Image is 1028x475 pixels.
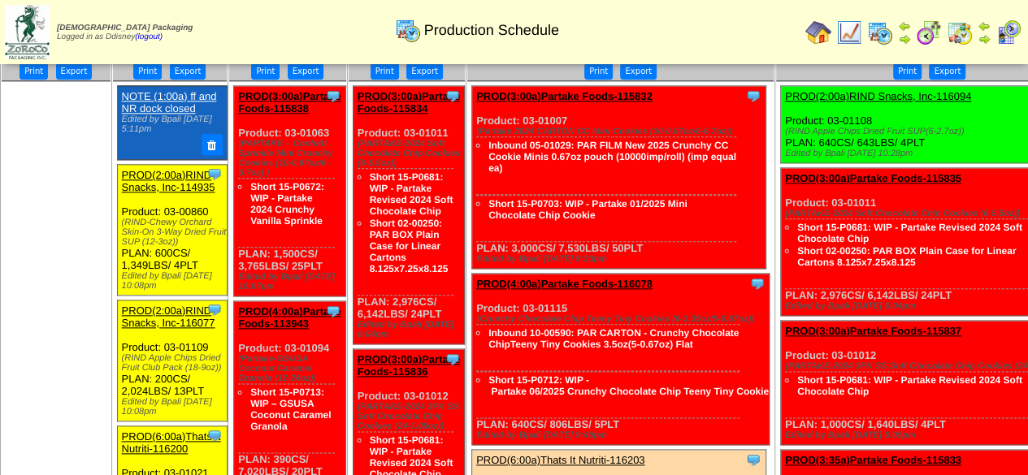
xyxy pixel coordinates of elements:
[5,5,50,59] img: zoroco-logo-small.webp
[238,305,340,330] a: PROD(4:00a)Partake Foods-113943
[476,454,644,466] a: PROD(6:00a)Thats It Nutriti-116203
[57,24,193,32] span: [DEMOGRAPHIC_DATA] Packaging
[836,19,862,45] img: line_graph.gif
[122,271,227,291] div: Edited by Bpali [DATE] 10:08pm
[170,63,206,80] button: Export
[202,134,223,155] button: Delete Note
[797,245,1016,268] a: Short 02-00250: PAR BOX Plain Case for Linear Cartons 8.125x7.25x8.125
[476,127,766,136] div: (Partake 2024 CARTON CC Mini Cookies (10-0.67oz/6-6.7oz))
[325,303,341,319] img: Tooltip
[122,169,215,193] a: PROD(2:00a)RIND Snacks, Inc-114935
[745,451,761,468] img: Tooltip
[395,17,421,43] img: calendarprod.gif
[57,24,193,41] span: Logged in as Ddisney
[745,88,761,104] img: Tooltip
[135,32,163,41] a: (logout)
[358,90,460,114] a: PROD(3:00a)Partake Foods-115834
[371,63,399,80] button: Print
[476,254,766,264] div: Edited by Bpali [DATE] 9:33pm
[250,386,331,432] a: Short 15-P0713: WIP – GSUSA Coconut Caramel Granola
[584,63,613,80] button: Print
[122,114,223,134] div: Edited by Bpali [DATE] 5:11pm
[867,19,893,45] img: calendarprod.gif
[122,397,227,417] div: Edited by Bpali [DATE] 10:08pm
[476,314,769,324] div: (Crunchy Chocolate Chip Teeny Tiny Cookies (6-3.35oz/5-0.67oz))
[785,90,971,102] a: PROD(2:00a)RIND Snacks, Inc-116094
[117,164,227,295] div: Product: 03-00860 PLAN: 600CS / 1,349LBS / 4PLT
[238,139,345,178] div: (PARTAKE – Confetti Sprinkle Mini Crunchy Cookies (10-0.67oz/6-6.7oz) )
[122,353,227,373] div: (RIND Apple Chips Dried Fruit Club Pack (18-9oz))
[488,140,736,174] a: Inbound 05-01029: PAR FILM New 2025 Crunchy CC Cookie Minis 0.67oz pouch (10000imp/roll) (imp equ...
[288,63,324,80] button: Export
[916,19,942,45] img: calendarblend.gif
[978,32,991,45] img: arrowright.gif
[117,300,227,421] div: Product: 03-01109 PLAN: 200CS / 2,024LBS / 13PLT
[995,19,1021,45] img: calendarcustomer.gif
[797,374,1022,397] a: Short 15-P0681: WIP - Partake Revised 2024 Soft Chocolate Chip
[358,139,465,168] div: (PARTAKE-2024 Soft Chocolate Chip Cookies (6-5.5oz))
[358,353,460,378] a: PROD(3:00a)Partake Foods-115836
[206,301,223,317] img: Tooltip
[424,22,559,39] span: Production Schedule
[206,427,223,443] img: Tooltip
[234,86,346,296] div: Product: 03-01063 PLAN: 1,500CS / 3,765LBS / 25PLT
[122,218,227,247] div: (RIND-Chewy Orchard Skin-On 3-Way Dried Fruit SUP (12-3oz))
[122,430,221,455] a: PROD(6:00a)Thats It Nutriti-116200
[488,327,739,350] a: Inbound 10-00590: PAR CARTON - Crunchy Chocolate ChipTeeny Tiny Cookies 3.5oz(5-0.67oz) Flat
[445,88,461,104] img: Tooltip
[238,354,345,383] div: (Partake-GSUSA Coconut Caramel Granola (12-24oz))
[476,430,769,440] div: Edited by Bpali [DATE] 9:40pm
[785,172,961,184] a: PROD(3:00a)Partake Foods-115835
[370,218,449,274] a: Short 02-00250: PAR BOX Plain Case for Linear Cartons 8.125x7.25x8.125
[488,198,688,221] a: Short 15-P0703: WIP - Partake 01/2025 Mini Chocolate Chip Cookie
[56,63,93,80] button: Export
[893,63,922,80] button: Print
[353,86,465,344] div: Product: 03-01011 PLAN: 2,976CS / 6,142LBS / 24PLT
[805,19,831,45] img: home.gif
[929,63,965,80] button: Export
[785,454,961,466] a: PROD(3:35a)Partake Foods-115833
[488,374,769,397] a: Short 15-P0712: WIP ‐ Partake 06/2025 Crunchy Chocolate Chip Teeny Tiny Cookie
[238,90,340,114] a: PROD(3:00a)Partake Foods-115838
[251,63,280,80] button: Print
[133,63,162,80] button: Print
[358,320,465,339] div: Edited by Bpali [DATE] 6:04pm
[898,32,911,45] img: arrowright.gif
[325,88,341,104] img: Tooltip
[476,90,653,102] a: PROD(3:00a)Partake Foods-115832
[20,63,48,80] button: Print
[472,274,770,445] div: Product: 03-01115 PLAN: 640CS / 806LBS / 5PLT
[797,222,1022,244] a: Short 15-P0681: WIP - Partake Revised 2024 Soft Chocolate Chip
[122,90,217,114] a: NOTE (1:00a) ff and NR dock closed
[206,166,223,182] img: Tooltip
[749,275,766,291] img: Tooltip
[785,325,961,337] a: PROD(3:00a)Partake Foods-115837
[406,63,443,80] button: Export
[370,171,453,217] a: Short 15-P0681: WIP - Partake Revised 2024 Soft Chocolate Chip
[947,19,973,45] img: calendarinout.gif
[238,272,345,291] div: Edited by Bpali [DATE] 10:07pm
[445,351,461,367] img: Tooltip
[898,19,911,32] img: arrowleft.gif
[476,278,653,290] a: PROD(4:00a)Partake Foods-116078
[122,304,215,329] a: PROD(2:00a)RIND Snacks, Inc-116077
[472,86,766,269] div: Product: 03-01007 PLAN: 3,000CS / 7,530LBS / 50PLT
[978,19,991,32] img: arrowleft.gif
[620,63,657,80] button: Export
[250,181,324,227] a: Short 15-P0672: WIP - Partake 2024 Crunchy Vanilla Sprinkle
[358,402,465,431] div: (PARTAKE-2024 3PK SS Soft Chocolate Chip Cookies (24-1.09oz))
